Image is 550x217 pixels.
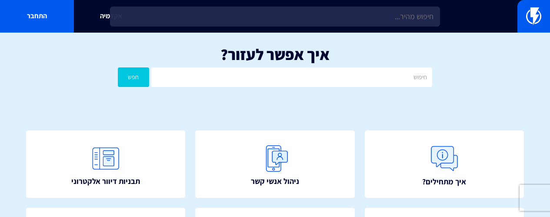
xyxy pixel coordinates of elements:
a: תבניות דיוור אלקטרוני [26,130,185,198]
span: תבניות דיוור אלקטרוני [71,176,140,187]
span: איך מתחילים? [422,176,466,187]
input: חיפוש [151,67,432,87]
a: ניהול אנשי קשר [195,130,354,198]
span: ניהול אנשי קשר [251,176,299,187]
button: חפש [118,67,149,87]
input: חיפוש מהיר... [110,7,440,27]
a: איך מתחילים? [365,130,524,198]
h1: איך אפשר לעזור? [13,46,537,63]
